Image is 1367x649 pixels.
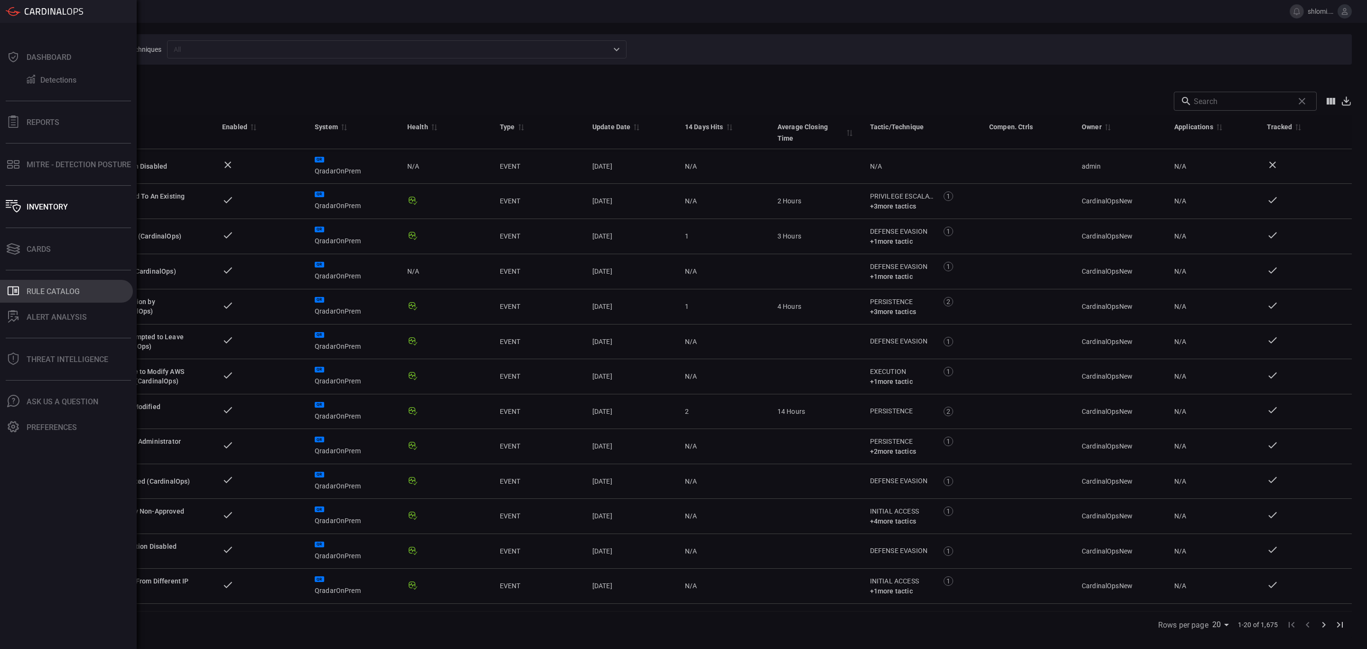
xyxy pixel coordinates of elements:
td: [DATE] [585,324,677,359]
td: [DATE] [585,219,677,254]
span: Sort by Average Closing Time descending [843,128,855,137]
span: N/A [685,162,697,170]
span: Go to last page [1332,620,1348,629]
div: QR [315,542,324,547]
div: MITRE - Detection Posture [27,160,131,169]
div: Ask Us A Question [27,397,98,406]
div: QR [315,402,324,408]
span: N/A [1174,162,1186,170]
div: 1 [944,437,953,446]
div: Average Closing Time [777,121,843,144]
div: QR [315,227,324,232]
span: Sort by Applications descending [1213,123,1225,131]
span: N/A [1174,267,1186,275]
span: N/A [1174,372,1186,380]
button: Show/Hide columns [1321,92,1340,111]
div: QradarOnPrem [315,576,392,595]
div: QR [315,506,324,512]
span: Sort by Type ascending [515,123,526,131]
span: + 1 more tactic [870,378,913,385]
div: CardinalOpsNew [1082,407,1159,416]
div: CardinalOpsNew [1082,546,1159,556]
input: All [170,43,608,55]
div: Defense Evasion [870,336,934,346]
div: 14 Days Hits [685,121,723,133]
div: EVENT [500,511,577,521]
div: admin [1082,162,1159,171]
div: Initial Access [870,506,934,516]
td: [DATE] [585,534,677,569]
div: Defense Evasion [870,227,934,237]
div: CardinalOpsNew [1082,196,1159,206]
td: [DATE] [585,359,677,394]
div: EVENT [500,372,577,381]
div: Reports [27,118,59,127]
span: + 3 more tactic s [870,202,916,210]
div: QradarOnPrem [315,437,392,456]
div: Rows per page [1212,617,1232,632]
div: 1 [944,546,953,556]
span: N/A [685,338,697,345]
div: QR [315,262,324,267]
td: [DATE] [585,184,677,219]
button: Go to last page [1332,617,1348,633]
span: N/A [1174,547,1186,555]
div: 2 [944,297,953,306]
span: Sort by Owner ascending [1102,123,1113,131]
div: CardinalOpsNew [1082,302,1159,311]
span: N/A [407,267,419,276]
div: EVENT [500,477,577,486]
div: Cards [27,245,51,254]
span: N/A [1174,197,1186,205]
span: Sort by 14 Days Hits descending [723,123,735,131]
span: Sort by Enabled descending [247,123,259,131]
div: EVENT [500,337,577,346]
span: Sort by System ascending [338,123,349,131]
div: 1 [944,262,953,271]
div: QradarOnPrem [315,367,392,386]
div: EVENT [500,441,577,451]
div: QR [315,437,324,442]
div: QradarOnPrem [315,506,392,525]
div: 2 [944,407,953,416]
div: Compen. Ctrls [989,121,1033,133]
span: Go to first page [1283,620,1300,629]
span: Sort by Update Date descending [630,123,642,131]
div: EVENT [500,267,577,276]
div: Dashboard [27,53,71,62]
div: Defense Evasion [870,546,934,556]
div: QR [315,157,324,162]
div: 1 [944,367,953,376]
div: Health [407,121,428,133]
span: N/A [685,372,697,380]
div: QR [315,472,324,477]
span: + 4 more tactic s [870,517,916,525]
div: QradarOnPrem [315,402,392,421]
td: [DATE] [585,289,677,324]
td: 3 Hours [770,219,862,254]
div: CardinalOpsNew [1082,337,1159,346]
div: Tactic/Technique [870,121,924,133]
td: [DATE] [585,604,677,639]
td: [DATE] [585,569,677,604]
div: EVENT [500,546,577,556]
div: 1 [944,227,953,236]
div: Type [500,121,515,133]
div: 1 [944,191,953,201]
span: Go to previous page [1300,620,1316,629]
div: CardinalOpsNew [1082,511,1159,521]
div: Tracked [1267,121,1292,133]
div: Rule Catalog [27,287,80,296]
td: [DATE] [585,254,677,289]
span: N/A [685,197,697,205]
span: N/A [1174,477,1186,485]
button: Go to next page [1316,617,1332,633]
input: Search [1194,92,1290,111]
div: CardinalOpsNew [1082,477,1159,486]
span: Sort by Tracked descending [1292,123,1303,131]
span: Clear search [1294,93,1310,109]
span: N/A [407,162,419,171]
span: N/A [685,582,697,590]
div: Applications [1174,121,1213,133]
